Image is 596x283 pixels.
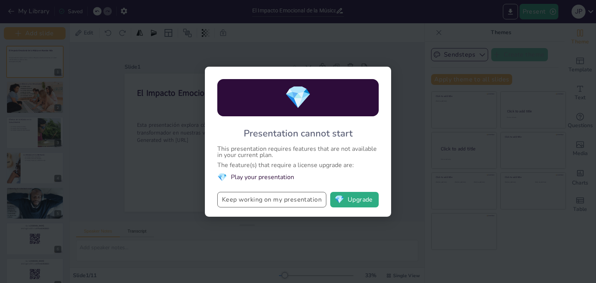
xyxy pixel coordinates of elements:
[334,196,344,204] span: diamond
[217,192,326,207] button: Keep working on my presentation
[217,146,379,158] div: This presentation requires features that are not available in your current plan.
[244,127,353,140] div: Presentation cannot start
[217,172,379,183] li: Play your presentation
[217,172,227,183] span: diamond
[217,162,379,168] div: The feature(s) that require a license upgrade are:
[284,83,312,112] span: diamond
[330,192,379,207] button: diamondUpgrade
